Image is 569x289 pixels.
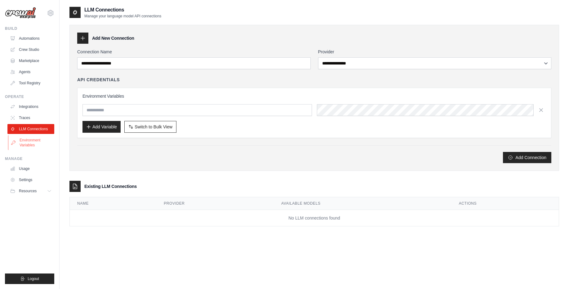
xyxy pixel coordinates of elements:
span: Logout [28,276,39,281]
a: LLM Connections [7,124,54,134]
a: Automations [7,33,54,43]
a: Settings [7,175,54,185]
td: No LLM connections found [70,210,559,226]
a: Crew Studio [7,45,54,55]
button: Logout [5,273,54,284]
h2: LLM Connections [84,6,161,14]
h3: Existing LLM Connections [84,183,137,189]
a: Tool Registry [7,78,54,88]
div: Operate [5,94,54,99]
div: Build [5,26,54,31]
h3: Environment Variables [82,93,546,99]
span: Switch to Bulk View [135,124,172,130]
p: Manage your language model API connections [84,14,161,19]
label: Provider [318,49,552,55]
label: Connection Name [77,49,311,55]
a: Agents [7,67,54,77]
a: Integrations [7,102,54,112]
a: Marketplace [7,56,54,66]
th: Provider [156,197,274,210]
th: Available Models [274,197,451,210]
h4: API Credentials [77,77,120,83]
th: Actions [451,197,559,210]
div: Manage [5,156,54,161]
a: Traces [7,113,54,123]
span: Resources [19,189,37,193]
th: Name [70,197,156,210]
a: Usage [7,164,54,174]
button: Add Connection [503,152,551,163]
img: Logo [5,7,36,19]
button: Resources [7,186,54,196]
button: Switch to Bulk View [124,121,176,133]
a: Environment Variables [8,135,55,150]
button: Add Variable [82,121,121,133]
h3: Add New Connection [92,35,134,41]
